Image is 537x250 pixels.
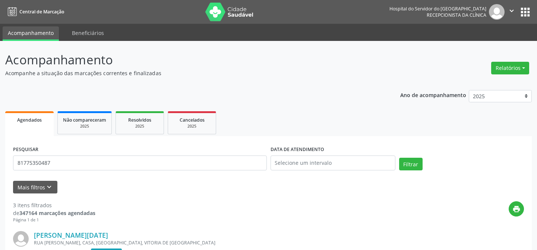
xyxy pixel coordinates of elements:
[63,124,106,129] div: 2025
[427,12,486,18] span: Recepcionista da clínica
[491,62,529,74] button: Relatórios
[399,158,423,170] button: Filtrar
[34,231,108,239] a: [PERSON_NAME][DATE]
[17,117,42,123] span: Agendados
[128,117,151,123] span: Resolvidos
[63,117,106,123] span: Não compareceram
[45,183,53,191] i: keyboard_arrow_down
[13,181,57,194] button: Mais filtroskeyboard_arrow_down
[489,4,505,20] img: img
[389,6,486,12] div: Hospital do Servidor do [GEOGRAPHIC_DATA]
[34,240,412,246] div: RUA [PERSON_NAME], CASA, [GEOGRAPHIC_DATA], VITORIA DE [GEOGRAPHIC_DATA]
[5,51,374,69] p: Acompanhamento
[13,201,95,209] div: 3 itens filtrados
[271,144,324,156] label: DATA DE ATENDIMENTO
[19,9,64,15] span: Central de Marcação
[519,6,532,19] button: apps
[121,124,158,129] div: 2025
[5,6,64,18] a: Central de Marcação
[3,26,59,41] a: Acompanhamento
[400,90,466,99] p: Ano de acompanhamento
[13,231,29,247] img: img
[509,201,524,217] button: print
[180,117,205,123] span: Cancelados
[13,144,38,156] label: PESQUISAR
[13,209,95,217] div: de
[508,7,516,15] i: 
[173,124,211,129] div: 2025
[5,69,374,77] p: Acompanhe a situação das marcações correntes e finalizadas
[13,156,267,170] input: Nome, código do beneficiário ou CPF
[13,217,95,223] div: Página 1 de 1
[67,26,109,39] a: Beneficiários
[505,4,519,20] button: 
[19,209,95,217] strong: 347164 marcações agendadas
[271,156,395,170] input: Selecione um intervalo
[512,205,521,213] i: print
